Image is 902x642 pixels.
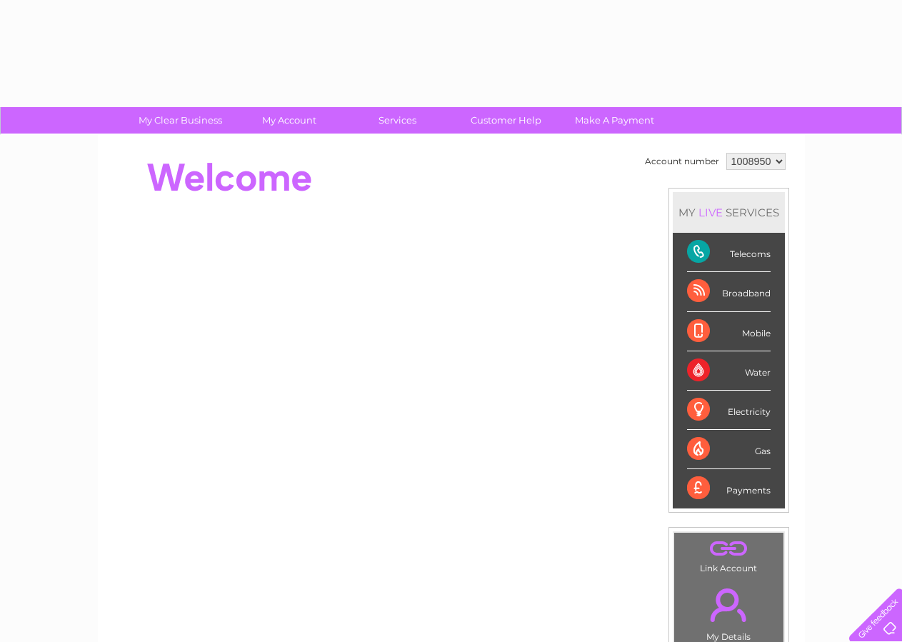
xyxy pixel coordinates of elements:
[687,430,771,469] div: Gas
[687,351,771,391] div: Water
[687,233,771,272] div: Telecoms
[121,107,239,134] a: My Clear Business
[339,107,456,134] a: Services
[687,272,771,311] div: Broadband
[687,312,771,351] div: Mobile
[678,580,780,630] a: .
[641,149,723,174] td: Account number
[673,532,784,577] td: Link Account
[447,107,565,134] a: Customer Help
[696,206,726,219] div: LIVE
[678,536,780,561] a: .
[556,107,673,134] a: Make A Payment
[230,107,348,134] a: My Account
[673,192,785,233] div: MY SERVICES
[687,469,771,508] div: Payments
[687,391,771,430] div: Electricity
